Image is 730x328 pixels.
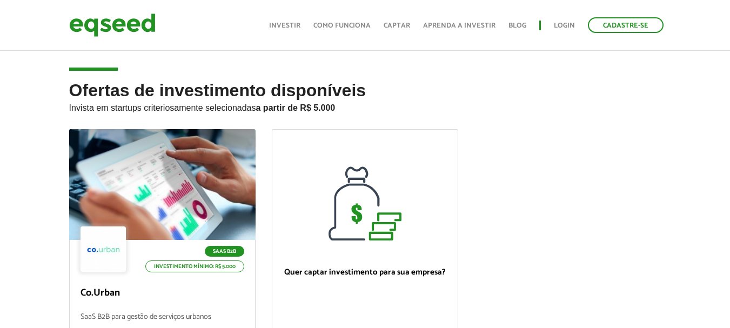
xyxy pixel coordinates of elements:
[69,81,661,129] h2: Ofertas de investimento disponíveis
[588,17,664,33] a: Cadastre-se
[205,246,244,257] p: SaaS B2B
[283,267,447,277] p: Quer captar investimento para sua empresa?
[313,22,371,29] a: Como funciona
[69,100,661,113] p: Invista em startups criteriosamente selecionadas
[69,11,156,39] img: EqSeed
[269,22,300,29] a: Investir
[423,22,495,29] a: Aprenda a investir
[256,103,336,112] strong: a partir de R$ 5.000
[384,22,410,29] a: Captar
[81,287,244,299] p: Co.Urban
[554,22,575,29] a: Login
[508,22,526,29] a: Blog
[145,260,244,272] p: Investimento mínimo: R$ 5.000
